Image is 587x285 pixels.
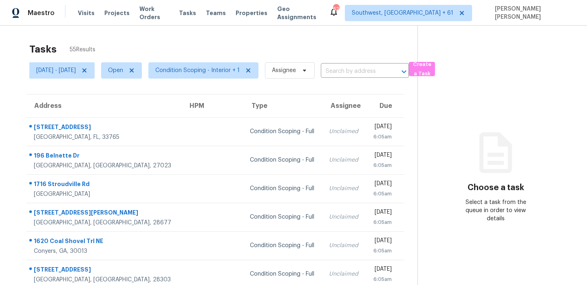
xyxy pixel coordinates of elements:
span: 55 Results [70,46,95,54]
span: [DATE] - [DATE] [36,66,76,75]
div: [GEOGRAPHIC_DATA], [GEOGRAPHIC_DATA], 27023 [34,162,175,170]
div: Condition Scoping - Full [250,270,316,278]
div: [GEOGRAPHIC_DATA] [34,190,175,198]
div: [GEOGRAPHIC_DATA], FL, 33765 [34,133,175,141]
span: Maestro [28,9,55,17]
th: Assignee [322,94,366,117]
div: [DATE] [373,265,392,275]
div: Condition Scoping - Full [250,241,316,250]
div: [DATE] [373,180,392,190]
th: HPM [181,94,243,117]
span: Teams [206,9,226,17]
span: Projects [104,9,130,17]
th: Due [366,94,404,117]
span: [PERSON_NAME] [PERSON_NAME] [492,5,575,21]
div: Condition Scoping - Full [250,156,316,164]
div: Unclaimed [329,270,360,278]
div: 196 Belnette Dr [34,151,175,162]
div: 6:05am [373,133,392,141]
div: 6:05am [373,275,392,283]
button: Create a Task [409,62,435,76]
h3: Choose a task [468,184,524,192]
div: [DATE] [373,151,392,161]
div: Unclaimed [329,156,360,164]
div: 1620 Coal Shovel Trl NE [34,237,175,247]
div: Select a task from the queue in order to view details [457,198,535,223]
div: Condition Scoping - Full [250,184,316,193]
div: [GEOGRAPHIC_DATA], [GEOGRAPHIC_DATA], 28303 [34,276,175,284]
span: Southwest, [GEOGRAPHIC_DATA] + 61 [352,9,453,17]
div: [DATE] [373,237,392,247]
span: Condition Scoping - Interior + 1 [155,66,240,75]
div: [DATE] [373,208,392,218]
span: Properties [236,9,267,17]
div: Unclaimed [329,184,360,193]
div: 6:05am [373,218,392,226]
span: Geo Assignments [277,5,320,21]
span: Tasks [179,10,196,16]
h2: Tasks [29,45,57,53]
div: Conyers, GA, 30013 [34,247,175,255]
span: Work Orders [139,5,169,21]
button: Open [398,66,410,77]
div: 628 [333,5,339,13]
span: Visits [78,9,95,17]
div: [STREET_ADDRESS][PERSON_NAME] [34,208,175,219]
div: Condition Scoping - Full [250,127,316,136]
span: Assignee [272,66,296,75]
div: Unclaimed [329,241,360,250]
div: Unclaimed [329,213,360,221]
th: Address [26,94,181,117]
input: Search by address [321,65,386,78]
div: 6:05am [373,190,392,198]
div: [STREET_ADDRESS] [34,123,175,133]
div: 1716 Stroudville Rd [34,180,175,190]
th: Type [243,94,323,117]
div: [DATE] [373,123,392,133]
div: [GEOGRAPHIC_DATA], [GEOGRAPHIC_DATA], 28677 [34,219,175,227]
div: 6:05am [373,247,392,255]
div: 6:05am [373,161,392,169]
span: Create a Task [413,60,431,79]
span: Open [108,66,123,75]
div: Unclaimed [329,127,360,136]
div: [STREET_ADDRESS] [34,265,175,276]
div: Condition Scoping - Full [250,213,316,221]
